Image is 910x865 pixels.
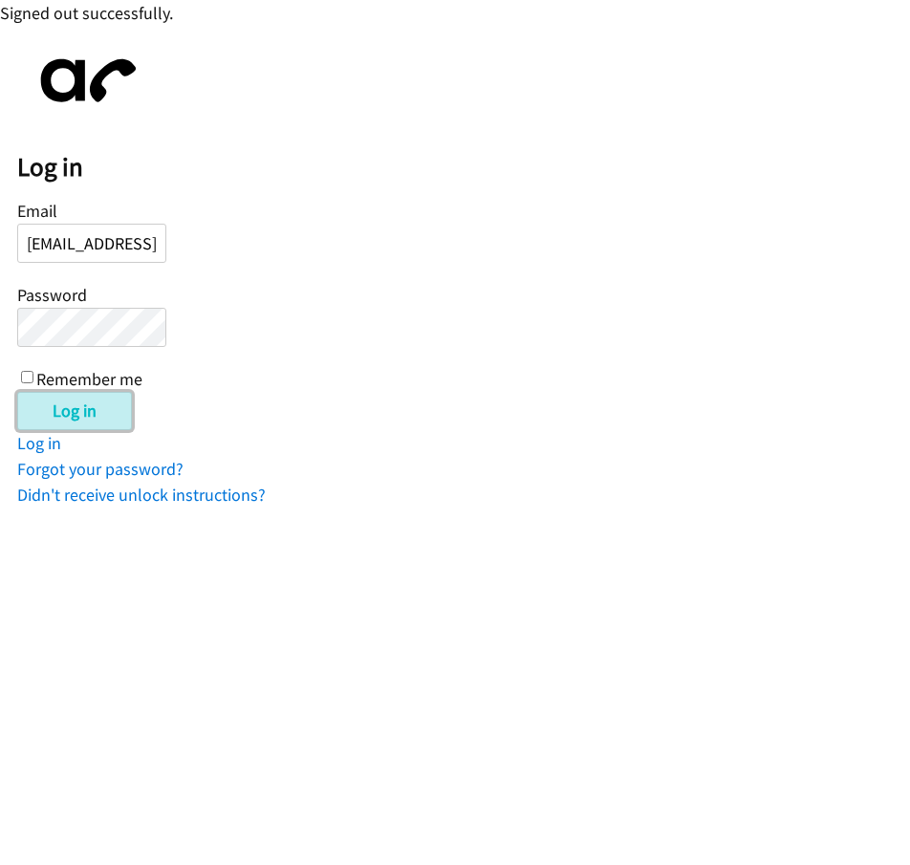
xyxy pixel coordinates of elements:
[36,368,142,390] label: Remember me
[17,43,151,119] img: aphone-8a226864a2ddd6a5e75d1ebefc011f4aa8f32683c2d82f3fb0802fe031f96514.svg
[17,200,57,222] label: Email
[17,458,184,480] a: Forgot your password?
[17,284,87,306] label: Password
[17,484,266,506] a: Didn't receive unlock instructions?
[17,151,910,184] h2: Log in
[17,432,61,454] a: Log in
[17,392,132,430] input: Log in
